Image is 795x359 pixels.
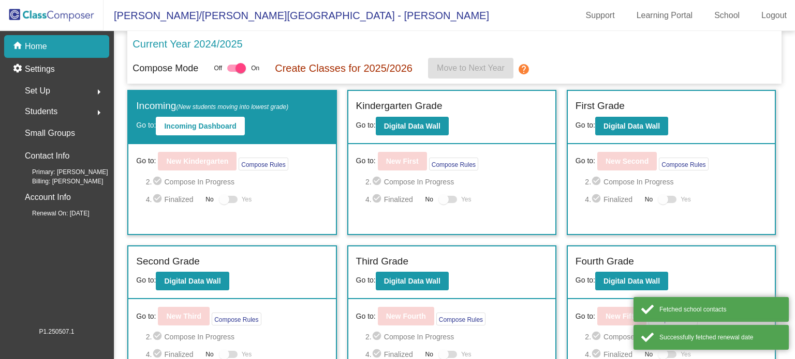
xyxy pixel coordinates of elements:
p: Create Classes for 2025/2026 [275,60,413,76]
span: No [645,350,653,359]
span: Set Up [25,84,50,98]
label: First Grade [576,99,625,114]
mat-icon: check_circle [372,176,384,188]
button: Digital Data Wall [595,117,668,135]
b: Incoming Dashboard [164,122,236,130]
b: Digital Data Wall [384,122,440,130]
button: New First [378,152,427,170]
b: New Kindergarten [166,157,228,165]
b: New First [386,157,419,165]
button: New Fifth [597,307,646,325]
span: [PERSON_NAME]/[PERSON_NAME][GEOGRAPHIC_DATA] - [PERSON_NAME] [104,7,489,24]
button: New Kindergarten [158,152,237,170]
p: Contact Info [25,149,69,163]
b: Digital Data Wall [603,122,660,130]
label: Third Grade [356,254,408,269]
a: Support [578,7,623,24]
a: School [706,7,748,24]
span: 2. Compose In Progress [365,331,548,343]
span: Go to: [356,121,376,129]
span: Primary: [PERSON_NAME] [16,167,108,177]
b: Digital Data Wall [384,277,440,285]
button: Digital Data Wall [595,272,668,290]
span: Go to: [136,311,156,322]
span: 2. Compose In Progress [585,331,767,343]
span: Go to: [576,311,595,322]
div: Successfully fetched renewal date [659,333,781,342]
mat-icon: check_circle [372,331,384,343]
span: No [425,195,433,204]
label: Second Grade [136,254,200,269]
span: Go to: [136,121,156,129]
span: No [205,350,213,359]
button: Digital Data Wall [156,272,229,290]
span: (New students moving into lowest grade) [176,103,288,111]
b: Digital Data Wall [164,277,220,285]
span: Yes [461,193,472,206]
span: No [205,195,213,204]
button: New Third [158,307,210,325]
b: New Third [166,312,201,320]
span: 2. Compose In Progress [365,176,548,188]
span: 4. Finalized [585,193,640,206]
span: Off [214,64,222,73]
mat-icon: check_circle [152,176,165,188]
p: Account Info [25,190,71,205]
label: Kindergarten Grade [356,99,443,114]
span: Go to: [576,155,595,166]
span: On [251,64,259,73]
b: New Fifth [606,312,638,320]
span: No [425,350,433,359]
span: Go to: [136,155,156,166]
p: Home [25,40,47,53]
p: Compose Mode [132,61,198,75]
p: Small Groups [25,126,75,141]
span: Yes [242,193,252,206]
button: Compose Rules [212,313,261,325]
span: 2. Compose In Progress [146,331,328,343]
span: Go to: [136,276,156,284]
button: Digital Data Wall [376,272,449,290]
span: 2. Compose In Progress [585,176,767,188]
span: Move to Next Year [437,64,505,72]
span: Go to: [576,276,595,284]
b: New Second [606,157,649,165]
mat-icon: check_circle [591,193,603,206]
b: Digital Data Wall [603,277,660,285]
p: Current Year 2024/2025 [132,36,242,52]
button: Move to Next Year [428,58,513,79]
mat-icon: help [518,63,530,75]
label: Incoming [136,99,288,114]
span: 2. Compose In Progress [146,176,328,188]
mat-icon: check_circle [591,176,603,188]
button: Compose Rules [659,158,708,170]
span: Go to: [356,155,376,166]
span: Go to: [576,121,595,129]
button: Digital Data Wall [376,117,449,135]
button: Incoming Dashboard [156,117,244,135]
mat-icon: check_circle [152,331,165,343]
mat-icon: check_circle [591,331,603,343]
b: New Fourth [386,312,426,320]
label: Fourth Grade [576,254,634,269]
a: Learning Portal [628,7,701,24]
mat-icon: arrow_right [93,86,105,98]
span: Students [25,104,57,119]
span: Yes [681,193,691,206]
span: Billing: [PERSON_NAME] [16,177,103,186]
mat-icon: settings [12,63,25,75]
mat-icon: arrow_right [93,106,105,119]
button: New Fourth [378,307,434,325]
mat-icon: check_circle [372,193,384,206]
button: Compose Rules [436,313,485,325]
div: Fetched school contacts [659,305,781,314]
span: 4. Finalized [146,193,201,206]
p: Settings [25,63,55,75]
span: 4. Finalized [365,193,420,206]
button: Compose Rules [239,158,288,170]
button: Compose Rules [429,158,478,170]
span: Renewal On: [DATE] [16,209,89,218]
mat-icon: home [12,40,25,53]
span: No [645,195,653,204]
mat-icon: check_circle [152,193,165,206]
